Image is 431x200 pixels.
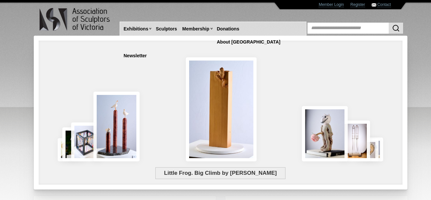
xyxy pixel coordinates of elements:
a: Donations [214,23,242,35]
a: Contact [377,2,391,7]
img: Search [392,24,400,32]
a: Newsletter [121,50,149,62]
a: Membership [180,23,212,35]
img: logo.png [39,7,111,32]
span: Little Frog. Big Climb by [PERSON_NAME] [155,167,285,179]
a: About [GEOGRAPHIC_DATA] [214,36,283,48]
img: Rising Tides [93,92,140,161]
a: Register [350,2,365,7]
a: Member Login [319,2,344,7]
img: Little Frog. Big Climb [186,57,257,161]
img: Waiting together for the Home coming [366,137,383,161]
img: Let There Be Light [302,106,348,161]
img: Swingers [340,120,370,161]
img: Contact ASV [372,3,376,7]
a: Exhibitions [121,23,151,35]
a: Sculptors [153,23,180,35]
